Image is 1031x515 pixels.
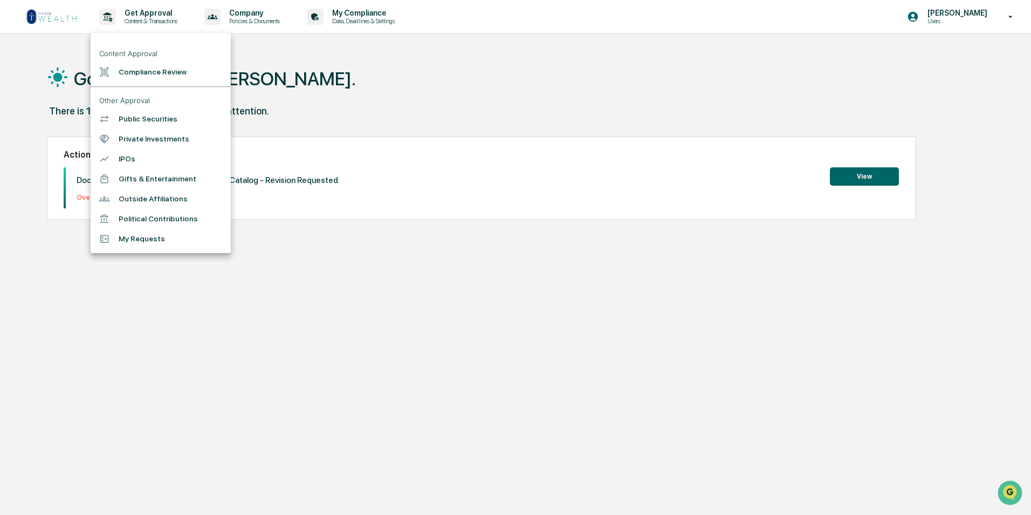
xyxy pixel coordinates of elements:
button: View [830,167,899,186]
p: Overdue: [DATE] [77,193,338,201]
span: Attestations [89,136,134,147]
li: Private Investments [91,129,231,149]
span: Pylon [107,183,130,191]
p: Company [221,9,285,17]
a: 🔎Data Lookup [6,152,72,172]
div: Start new chat [37,83,177,93]
p: Content & Transactions [116,17,183,25]
li: Other Approval [91,92,231,109]
button: Start new chat [183,86,196,99]
li: Content Approval [91,45,231,62]
li: Compliance Review [91,62,231,82]
img: 1746055101610-c473b297-6a78-478c-a979-82029cc54cd1 [11,83,30,102]
li: Public Securities [91,109,231,129]
h2: Action Items [64,150,899,160]
li: My Requests [91,229,231,249]
span: Data Lookup [22,157,68,167]
p: Policies & Documents [221,17,285,25]
a: Powered byPylon [76,182,130,191]
div: There is [49,105,84,117]
span: Preclearance [22,136,70,147]
img: logo [26,8,78,25]
p: Users [919,17,993,25]
li: Political Contributions [91,209,231,229]
p: How can we help? [11,23,196,40]
p: My Compliance [324,9,400,17]
li: Gifts & Entertainment [91,169,231,189]
iframe: Open customer support [996,479,1026,509]
li: IPOs [91,149,231,169]
li: Outside Affiliations [91,189,231,209]
a: 🖐️Preclearance [6,132,74,151]
div: 🔎 [11,158,19,166]
div: 🗄️ [78,137,87,146]
p: Document Review - [PERSON_NAME]- RA Catalog - Revision Requested [77,175,338,185]
p: [PERSON_NAME] [919,9,993,17]
a: 🗄️Attestations [74,132,138,151]
div: 🖐️ [11,137,19,146]
h1: Good Afternoon, [PERSON_NAME]. [74,68,356,90]
p: Get Approval [116,9,183,17]
p: Data, Deadlines & Settings [324,17,400,25]
div: We're available if you need us! [37,93,136,102]
div: 1 action item [86,105,145,117]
